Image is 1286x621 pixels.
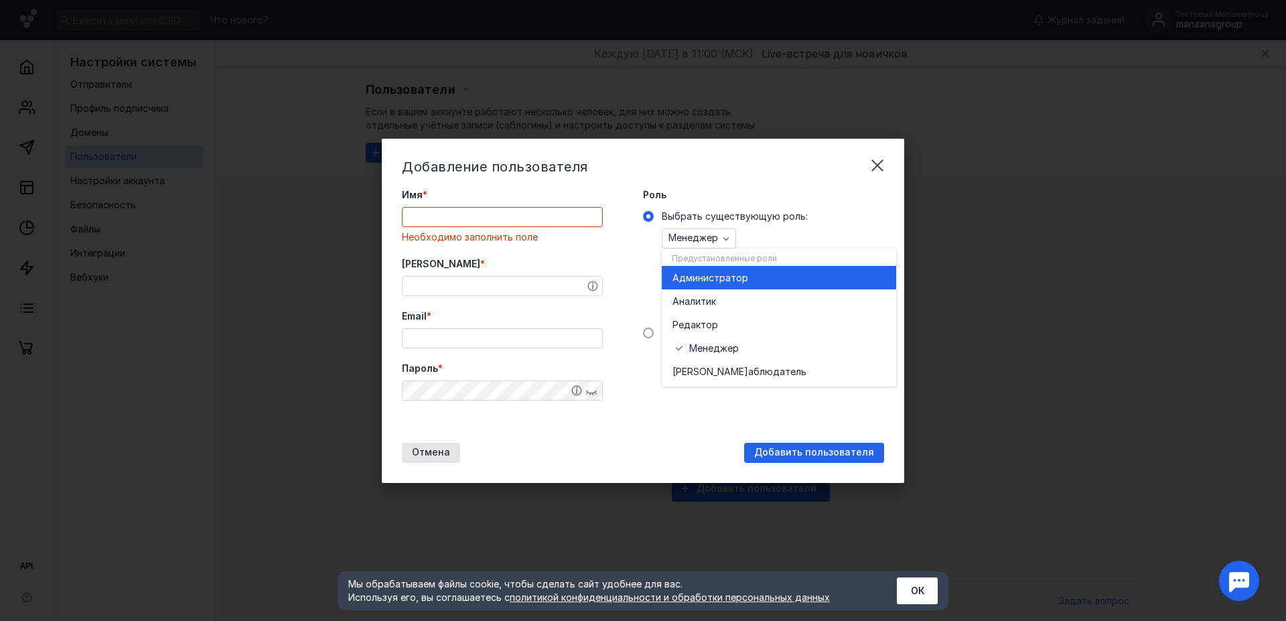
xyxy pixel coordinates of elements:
[662,266,896,289] button: Администратор
[662,228,736,249] button: Выбрать существующую роль:
[706,295,716,308] span: ик
[897,577,938,604] button: ОК
[748,365,806,378] span: аблюдатель
[744,443,884,463] button: Добавить пользователя
[662,249,896,387] div: grid
[412,447,450,458] span: Отмена
[672,271,693,285] span: Адм
[402,188,423,202] span: Имя
[402,443,460,463] button: Отмена
[672,365,748,378] span: [PERSON_NAME]
[754,447,874,458] span: Добавить пользователя
[402,309,427,323] span: Email
[689,342,727,355] span: Менедж
[402,362,438,375] span: Пароль
[668,232,718,244] span: Менеджер
[662,289,896,313] button: Аналитик
[693,271,748,285] span: инистратор
[510,592,830,603] a: политикой конфиденциальности и обработки персональных данных
[643,188,884,202] span: Роль
[672,252,777,263] span: Предустановленные роли
[672,318,706,332] span: Редакт
[662,360,896,383] button: [PERSON_NAME]аблюдатель
[402,159,588,175] span: Добавление пользователя
[402,230,603,244] div: Необходимо заполнить поле
[662,210,808,222] span: Выбрать существующую роль:
[348,577,864,604] div: Мы обрабатываем файлы cookie, чтобы сделать сайт удобнее для вас. Используя его, вы соглашаетесь c
[672,295,706,308] span: Аналит
[662,336,896,360] button: Менеджер
[727,342,739,355] span: ер
[402,257,480,271] span: [PERSON_NAME]
[662,313,896,336] button: Редактор
[706,318,718,332] span: ор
